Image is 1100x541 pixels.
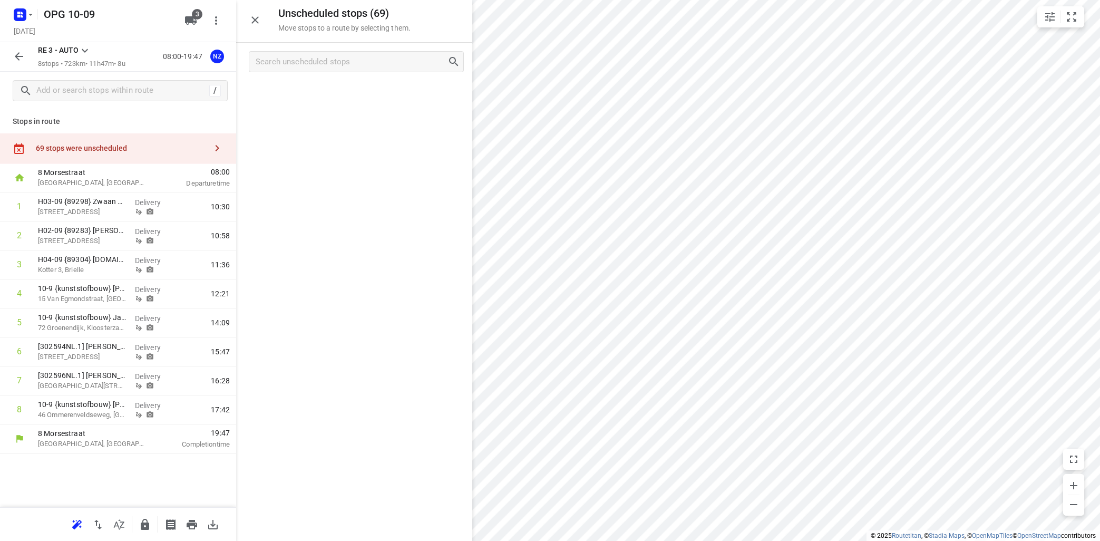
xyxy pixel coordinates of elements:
p: Delivery [135,371,174,382]
span: 15:47 [211,346,230,357]
p: 8 Morsestraat [38,428,148,439]
a: Stadia Maps [929,532,965,539]
span: 11:36 [211,259,230,270]
h5: OPG 10-09 [40,6,176,23]
div: 7 [17,375,22,385]
button: NZ [207,46,228,67]
span: Download route [202,519,223,529]
input: Search unscheduled stops [256,54,447,70]
div: NZ [210,50,224,63]
div: grid [236,81,472,540]
button: Map settings [1039,6,1060,27]
span: 17:42 [211,404,230,415]
p: [STREET_ADDRESS] [38,352,126,362]
div: 8 [17,404,22,414]
p: Completion time [160,439,230,450]
p: H04-09 {89304} FixFiets.nl [38,254,126,265]
span: Reverse route [87,519,109,529]
p: Departure time [160,178,230,189]
p: Delivery [135,400,174,411]
p: Delivery [135,284,174,295]
input: Add or search stops within route [36,83,209,99]
div: 2 [17,230,22,240]
span: 10:30 [211,201,230,212]
button: Close [245,9,266,31]
button: Lock route [134,514,155,535]
p: 8 stops • 723km • 11h47m • 8u [38,59,125,69]
p: [302596NL.1] Peter van Baest [38,370,126,381]
span: Print route [181,519,202,529]
p: Delivery [135,226,174,237]
p: [STREET_ADDRESS] [38,207,126,217]
button: More [206,10,227,31]
p: [GEOGRAPHIC_DATA], [GEOGRAPHIC_DATA] [38,178,148,188]
p: RE 3 - AUTO [38,45,79,56]
h5: Project date [9,25,40,37]
p: 72 Groenendijk, Kloosterzande [38,323,126,333]
p: 8 Morsestraat [38,167,148,178]
span: 14:09 [211,317,230,328]
p: [GEOGRAPHIC_DATA], [GEOGRAPHIC_DATA] [38,439,148,449]
span: Reoptimize route [66,519,87,529]
h5: Unscheduled stops ( 69 ) [278,7,411,20]
p: Delivery [135,342,174,353]
p: [302594NL.1] joshua verreijt [38,341,126,352]
li: © 2025 , © , © © contributors [871,532,1096,539]
div: 6 [17,346,22,356]
p: 15 Van Egmondstraat, Nieuw-beijerland [38,294,126,304]
span: 3 [192,9,202,20]
button: Fit zoom [1061,6,1082,27]
p: Delivery [135,197,174,208]
div: 1 [17,201,22,211]
div: Search [447,55,463,68]
p: H02-09 {89283} Van Kortenhof Maassluis [38,225,126,236]
span: Sort by time window [109,519,130,529]
span: 08:00 [160,167,230,177]
button: 3 [180,10,201,31]
p: [STREET_ADDRESS] [38,236,126,246]
span: 10:58 [211,230,230,241]
p: 10-9 {kunststofbouw} Lorenzo van Wissen [38,399,126,410]
p: Delivery [135,313,174,324]
div: 69 stops were unscheduled [36,144,207,152]
span: Assigned to Nicky Zwiers [207,51,228,61]
div: small contained button group [1037,6,1084,27]
p: Burgemeester Suijsstraat 70, Tilburg [38,381,126,391]
div: 3 [17,259,22,269]
p: 46 Ommerenveldseweg, Ommeren [38,410,126,420]
div: 4 [17,288,22,298]
p: 10-9 {kunststofbouw} Jelle Bakker [38,283,126,294]
p: Kotter 3, Brielle [38,265,126,275]
p: H03-09 {89298} Zwaan Bikes Rotterdam [38,196,126,207]
p: Delivery [135,255,174,266]
a: OpenMapTiles [972,532,1013,539]
span: 16:28 [211,375,230,386]
p: Stops in route [13,116,223,127]
div: / [209,85,221,96]
div: 5 [17,317,22,327]
p: Move stops to a route by selecting them. [278,24,411,32]
p: 10-9 {kunststofbouw} Jac de Man [38,312,126,323]
a: OpenStreetMap [1017,532,1061,539]
span: 12:21 [211,288,230,299]
a: Routetitan [892,532,921,539]
span: 19:47 [160,428,230,438]
p: 08:00-19:47 [163,51,207,62]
